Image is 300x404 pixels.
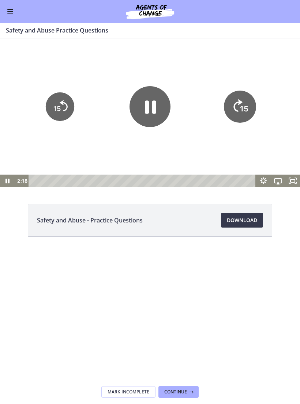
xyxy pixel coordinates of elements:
button: Fullscreen [285,136,300,149]
span: Safety and Abuse - Practice Questions [37,216,143,225]
button: Continue [158,386,199,398]
tspan: 15 [53,66,61,74]
img: Agents of Change [106,3,194,20]
h3: Safety and Abuse Practice Questions [6,26,285,35]
div: Playbar [34,136,252,149]
button: Enable menu [6,7,15,16]
button: Pause [130,48,170,89]
span: Download [227,216,257,225]
tspan: 15 [240,66,248,75]
button: Skip back 15 seconds [46,54,74,82]
button: Airplay [271,136,285,149]
span: Mark Incomplete [108,389,149,395]
button: Mark Incomplete [101,386,155,398]
button: Show settings menu [256,136,271,149]
a: Download [221,213,263,228]
button: Skip ahead 15 seconds [224,52,256,84]
span: Continue [164,389,187,395]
